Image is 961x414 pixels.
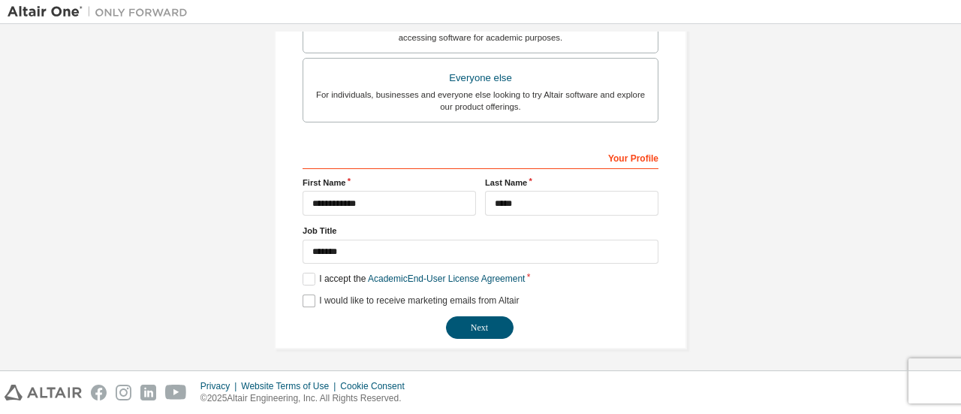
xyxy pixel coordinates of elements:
[446,316,514,339] button: Next
[303,225,658,237] label: Job Title
[200,380,241,392] div: Privacy
[200,392,414,405] p: © 2025 Altair Engineering, Inc. All Rights Reserved.
[303,177,476,189] label: First Name
[8,5,195,20] img: Altair One
[485,177,658,189] label: Last Name
[5,385,82,400] img: altair_logo.svg
[312,20,649,44] div: For faculty & administrators of academic institutions administering students and accessing softwa...
[368,273,525,284] a: Academic End-User License Agreement
[140,385,156,400] img: linkedin.svg
[116,385,131,400] img: instagram.svg
[303,295,519,307] label: I would like to receive marketing emails from Altair
[165,385,187,400] img: youtube.svg
[241,380,340,392] div: Website Terms of Use
[312,89,649,113] div: For individuals, businesses and everyone else looking to try Altair software and explore our prod...
[303,145,658,169] div: Your Profile
[340,380,413,392] div: Cookie Consent
[91,385,107,400] img: facebook.svg
[303,273,525,286] label: I accept the
[312,68,649,89] div: Everyone else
